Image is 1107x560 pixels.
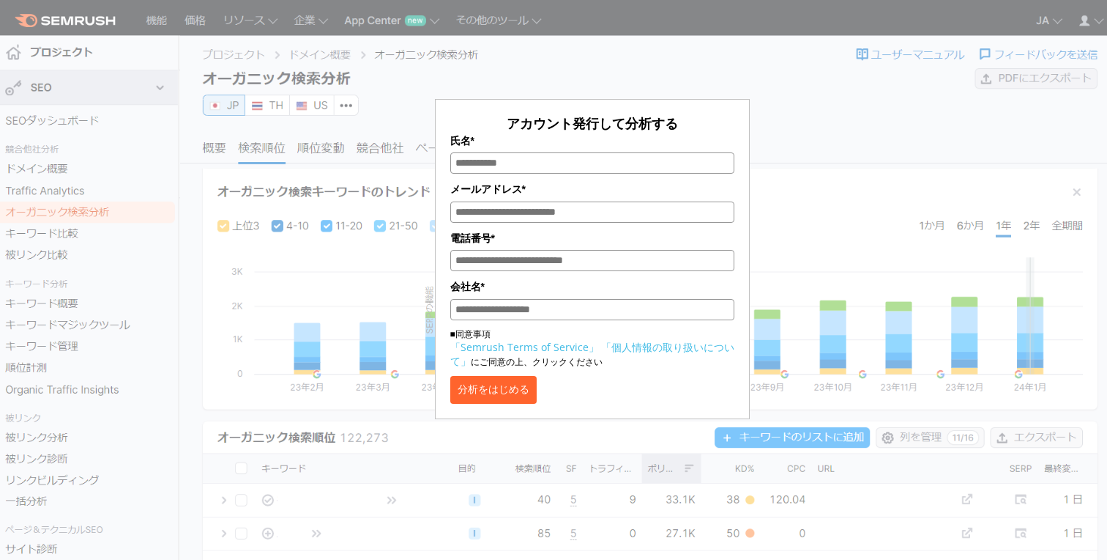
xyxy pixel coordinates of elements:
[450,376,537,404] button: 分析をはじめる
[450,328,734,369] p: ■同意事項 にご同意の上、クリックください
[450,340,599,354] a: 「Semrush Terms of Service」
[450,230,734,246] label: 電話番号*
[507,114,678,132] span: アカウント発行して分析する
[450,181,734,197] label: メールアドレス*
[450,340,734,368] a: 「個人情報の取り扱いについて」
